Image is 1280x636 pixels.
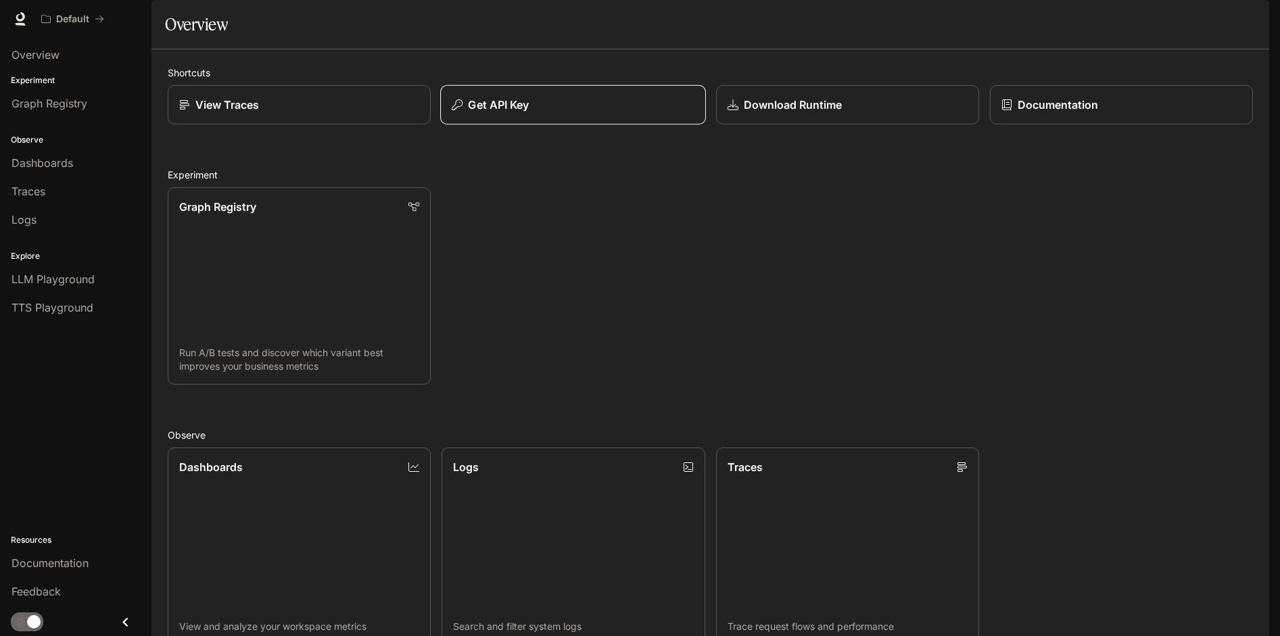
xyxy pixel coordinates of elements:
p: Search and filter system logs [453,620,693,633]
p: Download Runtime [744,97,842,113]
p: View and analyze your workspace metrics [179,620,419,633]
p: Graph Registry [179,199,256,215]
p: Logs [453,459,479,475]
a: Documentation [990,85,1253,124]
p: Documentation [1018,97,1098,113]
h2: Experiment [168,168,1253,182]
h2: Shortcuts [168,66,1253,80]
p: View Traces [195,97,259,113]
p: Default [56,14,89,25]
a: View Traces [168,85,431,124]
a: Download Runtime [716,85,979,124]
a: Graph RegistryRun A/B tests and discover which variant best improves your business metrics [168,187,431,385]
h2: Observe [168,428,1253,442]
p: Get API Key [469,97,529,113]
p: Run A/B tests and discover which variant best improves your business metrics [179,346,419,373]
p: Traces [728,459,763,475]
h1: Overview [165,11,228,38]
p: Trace request flows and performance [728,620,968,633]
p: Dashboards [179,459,243,475]
button: All workspaces [35,5,110,32]
button: Get API Key [440,85,706,125]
